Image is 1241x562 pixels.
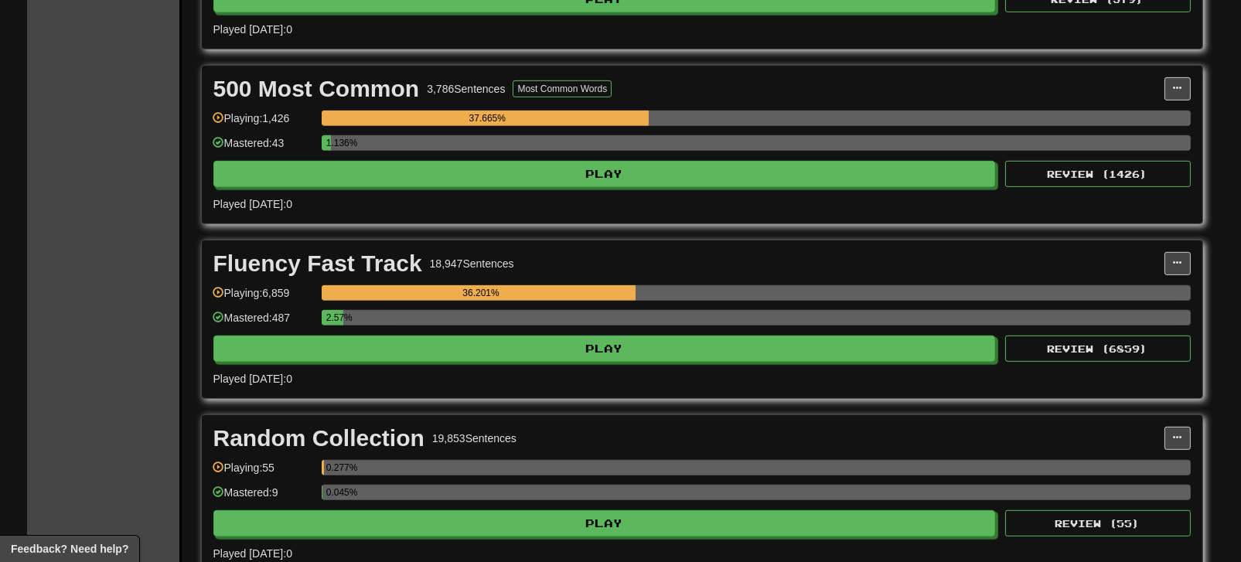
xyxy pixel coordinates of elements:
[427,81,505,97] div: 3,786 Sentences
[1005,510,1191,536] button: Review (55)
[11,541,128,557] span: Open feedback widget
[1005,161,1191,187] button: Review (1426)
[213,460,314,485] div: Playing: 55
[513,80,612,97] button: Most Common Words
[213,485,314,510] div: Mastered: 9
[326,111,649,126] div: 37.665%
[326,135,332,151] div: 1.136%
[430,256,514,271] div: 18,947 Sentences
[213,335,996,362] button: Play
[213,77,420,100] div: 500 Most Common
[213,510,996,536] button: Play
[213,427,424,450] div: Random Collection
[326,285,636,301] div: 36.201%
[432,431,517,446] div: 19,853 Sentences
[213,252,422,275] div: Fluency Fast Track
[213,547,292,560] span: Played [DATE]: 0
[213,111,314,136] div: Playing: 1,426
[213,23,292,36] span: Played [DATE]: 0
[213,373,292,385] span: Played [DATE]: 0
[213,285,314,311] div: Playing: 6,859
[213,135,314,161] div: Mastered: 43
[326,310,344,325] div: 2.57%
[213,198,292,210] span: Played [DATE]: 0
[213,161,996,187] button: Play
[213,310,314,335] div: Mastered: 487
[1005,335,1191,362] button: Review (6859)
